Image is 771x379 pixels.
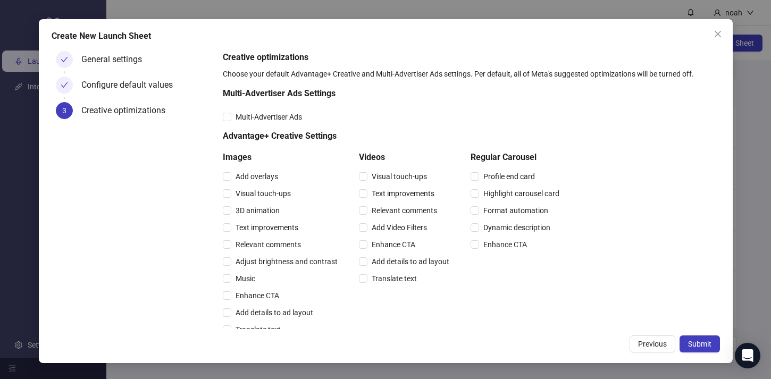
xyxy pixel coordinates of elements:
[688,340,711,348] span: Submit
[367,205,441,216] span: Relevant comments
[223,130,564,142] h5: Advantage+ Creative Settings
[709,26,726,43] button: Close
[479,239,531,250] span: Enhance CTA
[81,102,174,119] div: Creative optimizations
[367,239,420,250] span: Enhance CTA
[231,273,259,284] span: Music
[630,335,675,352] button: Previous
[471,151,564,164] h5: Regular Carousel
[231,324,285,335] span: Translate text
[479,188,564,199] span: Highlight carousel card
[81,77,181,94] div: Configure default values
[367,256,454,267] span: Add details to ad layout
[231,256,342,267] span: Adjust brightness and contrast
[231,307,317,318] span: Add details to ad layout
[231,290,283,301] span: Enhance CTA
[223,151,342,164] h5: Images
[52,30,720,43] div: Create New Launch Sheet
[479,171,539,182] span: Profile end card
[223,87,564,100] h5: Multi-Advertiser Ads Settings
[367,222,431,233] span: Add Video Filters
[231,205,284,216] span: 3D animation
[231,222,303,233] span: Text improvements
[223,51,716,64] h5: Creative optimizations
[62,106,66,115] span: 3
[231,188,295,199] span: Visual touch-ups
[714,30,722,38] span: close
[81,51,150,68] div: General settings
[367,188,439,199] span: Text improvements
[231,239,305,250] span: Relevant comments
[231,171,282,182] span: Add overlays
[223,68,716,80] div: Choose your default Advantage+ Creative and Multi-Advertiser Ads settings. Per default, all of Me...
[61,56,68,63] span: check
[367,273,421,284] span: Translate text
[479,205,552,216] span: Format automation
[367,171,431,182] span: Visual touch-ups
[638,340,667,348] span: Previous
[479,222,555,233] span: Dynamic description
[359,151,454,164] h5: Videos
[61,81,68,89] span: check
[680,335,720,352] button: Submit
[231,111,306,123] span: Multi-Advertiser Ads
[735,343,760,368] div: Open Intercom Messenger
